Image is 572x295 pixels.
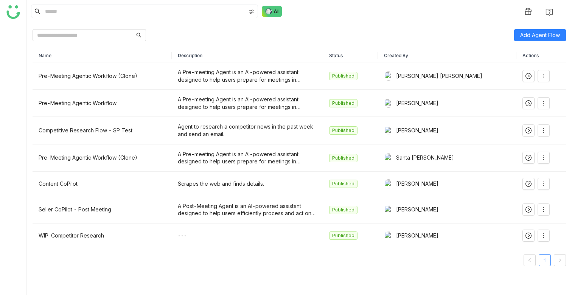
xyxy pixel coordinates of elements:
[329,99,357,107] nz-tag: Published
[384,231,393,240] img: 6860d480bc89cb0674c8c7e9
[249,9,255,15] img: search-type.svg
[396,72,482,80] span: [PERSON_NAME] [PERSON_NAME]
[329,154,357,162] nz-tag: Published
[39,154,166,162] div: Pre-Meeting Agentic Workflow (Clone)
[329,126,357,135] nz-tag: Published
[262,6,282,17] img: ask-buddy-normal.svg
[329,72,357,80] nz-tag: Published
[539,255,550,266] a: 1
[39,126,166,135] div: Competitive Research Flow - SP Test
[178,180,317,188] div: Scrapes the web and finds details.
[178,232,317,239] div: ---
[396,154,454,162] span: Santa [PERSON_NAME]
[516,49,566,62] th: Actions
[396,231,438,240] span: [PERSON_NAME]
[172,49,323,62] th: Description
[384,179,393,188] img: 684a9845de261c4b36a3b50d
[39,180,166,188] div: Content CoPilot
[396,99,438,107] span: [PERSON_NAME]
[39,205,166,214] div: Seller CoPilot - Post Meeting
[384,153,393,162] img: 684a956282a3912df7c0cc3a
[178,96,317,110] div: A Pre-meeting Agent is an AI-powered assistant designed to help users prepare for meetings in adv...
[329,206,357,214] nz-tag: Published
[178,68,317,83] div: A Pre-meeting Agent is an AI-powered assistant designed to help users prepare for meetings in adv...
[39,99,166,107] div: Pre-Meeting Agentic Workflow
[329,231,357,240] nz-tag: Published
[554,254,566,266] button: Next Page
[539,254,551,266] li: 1
[514,29,566,41] button: Add Agent Flow
[384,126,393,135] img: 684fd8469a55a50394c15cbc
[546,8,553,16] img: help.svg
[33,49,172,62] th: Name
[323,49,378,62] th: Status
[39,231,166,240] div: WIP: Competitor Research
[39,72,166,80] div: Pre-Meeting Agentic Workflow (Clone)
[384,205,393,214] img: 684a9845de261c4b36a3b50d
[178,202,317,217] div: A Post-Meeting Agent is an AI-powered assistant designed to help users efficiently process and ac...
[384,99,393,108] img: 6860d480bc89cb0674c8c7e9
[329,180,357,188] nz-tag: Published
[178,151,317,165] div: A Pre-meeting Agent is an AI-powered assistant designed to help users prepare for meetings in adv...
[378,49,517,62] th: Created By
[396,205,438,214] span: [PERSON_NAME]
[524,254,536,266] button: Previous Page
[178,123,317,138] div: Agent to research a competitor news in the past week and send an email.
[6,5,20,19] img: logo
[396,126,438,135] span: [PERSON_NAME]
[384,71,393,81] img: 684a959c82a3912df7c0cd23
[520,31,560,39] span: Add Agent Flow
[396,180,438,188] span: [PERSON_NAME]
